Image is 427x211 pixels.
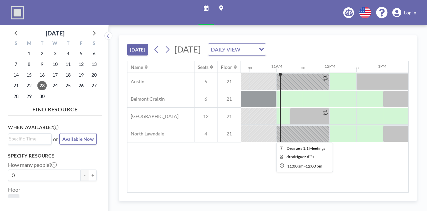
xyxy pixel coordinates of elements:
span: 11:00 AM [287,164,304,169]
span: 12 [194,113,217,119]
span: Friday, September 19, 2025 [76,70,86,80]
span: [DATE] [174,44,201,54]
input: Search for option [242,45,255,54]
span: Saturday, September 13, 2025 [89,60,99,69]
span: Thursday, September 25, 2025 [63,81,73,90]
span: Monday, September 29, 2025 [24,92,34,101]
span: Thursday, September 18, 2025 [63,70,73,80]
button: Available Now [59,133,97,145]
button: + [89,170,97,181]
span: Available Now [62,136,94,142]
span: 21 [218,96,241,102]
span: Belmont Craigin [127,96,165,102]
span: Tuesday, September 30, 2025 [37,92,47,101]
span: Sunday, September 14, 2025 [11,70,21,80]
div: S [87,39,100,48]
div: 12PM [325,64,335,69]
span: 21 [11,197,17,204]
span: 4 [194,131,217,137]
span: Tuesday, September 23, 2025 [37,81,47,90]
span: Thursday, September 11, 2025 [63,60,73,69]
span: Friday, September 12, 2025 [76,60,86,69]
div: 30 [248,66,252,70]
span: Tuesday, September 9, 2025 [37,60,47,69]
span: North Lawndale [127,131,164,137]
span: Thursday, September 4, 2025 [63,49,73,58]
span: 5 [194,79,217,85]
div: W [49,39,62,48]
span: Saturday, September 20, 2025 [89,70,99,80]
span: Saturday, September 27, 2025 [89,81,99,90]
div: 30 [408,66,412,70]
div: Name [131,64,143,70]
span: Monday, September 8, 2025 [24,60,34,69]
h4: FIND RESOURCE [8,103,102,113]
span: [GEOGRAPHIC_DATA] [127,113,178,119]
h3: Specify resource [8,153,97,159]
span: Friday, September 5, 2025 [76,49,86,58]
div: T [36,39,49,48]
span: Wednesday, September 24, 2025 [50,81,60,90]
div: T [61,39,74,48]
span: Austin [127,79,144,85]
div: Seats [198,64,208,70]
span: Sunday, September 21, 2025 [11,81,21,90]
span: 21 [218,79,241,85]
img: organization-logo [11,6,24,19]
span: Sunday, September 28, 2025 [11,92,21,101]
span: Wednesday, September 10, 2025 [50,60,60,69]
div: [DATE] [46,28,64,38]
label: How many people? [8,162,57,168]
span: Monday, September 1, 2025 [24,49,34,58]
div: 1PM [378,64,386,69]
span: or [53,136,58,142]
div: 11AM [271,64,282,69]
a: Log in [392,8,416,17]
span: Wednesday, September 17, 2025 [50,70,60,80]
span: Tuesday, September 2, 2025 [37,49,47,58]
span: Saturday, September 6, 2025 [89,49,99,58]
span: Sunday, September 7, 2025 [11,60,21,69]
span: Friday, September 26, 2025 [76,81,86,90]
label: Floor [8,186,20,193]
span: Monday, September 15, 2025 [24,70,34,80]
span: 6 [194,96,217,102]
div: Search for option [8,134,51,144]
div: Floor [221,64,232,70]
span: Desirae's 1:1 Meetings [287,146,325,151]
span: 12:00 PM [306,164,322,169]
span: 21 [218,131,241,137]
span: 21 [218,113,241,119]
div: S [10,39,23,48]
div: 30 [355,66,359,70]
div: 30 [301,66,305,70]
span: - [304,164,306,169]
input: Search for option [9,135,48,142]
span: DAILY VIEW [209,45,242,54]
span: Log in [404,10,416,16]
span: Monday, September 22, 2025 [24,81,34,90]
span: Wednesday, September 3, 2025 [50,49,60,58]
span: drodriguez d**z [287,154,315,159]
div: M [23,39,36,48]
button: - [81,170,89,181]
button: [DATE] [127,44,148,56]
div: F [74,39,87,48]
span: Tuesday, September 16, 2025 [37,70,47,80]
div: Search for option [208,44,266,55]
